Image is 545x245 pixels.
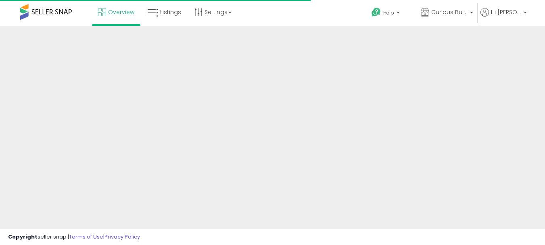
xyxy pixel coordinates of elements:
[431,8,468,16] span: Curious Buy Nature
[383,9,394,16] span: Help
[108,8,134,16] span: Overview
[104,233,140,241] a: Privacy Policy
[160,8,181,16] span: Listings
[8,233,140,241] div: seller snap | |
[491,8,521,16] span: Hi [PERSON_NAME]
[365,1,413,26] a: Help
[371,7,381,17] i: Get Help
[8,233,38,241] strong: Copyright
[480,8,527,26] a: Hi [PERSON_NAME]
[69,233,103,241] a: Terms of Use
